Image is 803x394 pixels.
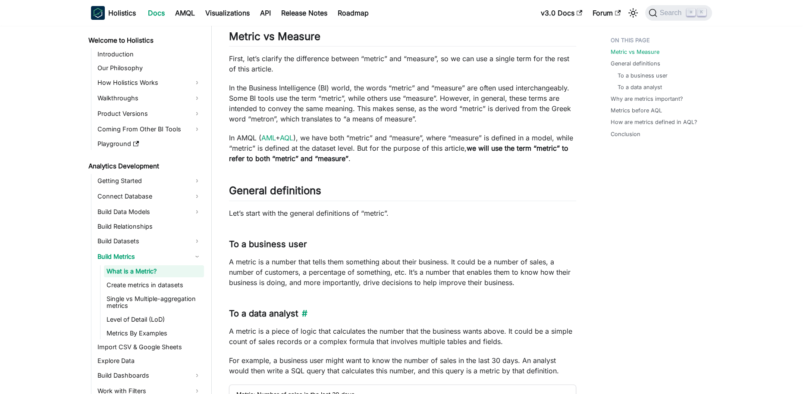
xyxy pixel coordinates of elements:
[143,6,170,20] a: Docs
[95,341,204,353] a: Import CSV & Google Sheets
[200,6,255,20] a: Visualizations
[229,257,576,288] p: A metric is a number that tells them something about their business. It could be a number of sale...
[95,48,204,60] a: Introduction
[95,189,204,203] a: Connect Database
[261,133,276,142] a: AML
[229,83,576,124] p: In the Business Intelligence (BI) world, the words “metric” and “measure” are often used intercha...
[91,6,136,20] a: HolisticsHolistics
[95,91,204,105] a: Walkthroughs
[611,130,640,138] a: Conclusion
[536,6,587,20] a: v3.0 Docs
[229,308,576,319] h3: To a data analyst
[626,6,640,20] button: Switch between dark and light mode (currently light mode)
[229,184,576,201] h2: General definitions
[91,6,105,20] img: Holistics
[104,279,204,291] a: Create metrics in datasets
[229,239,576,250] h3: To a business user
[618,71,668,80] a: To a business user
[229,326,576,347] p: A metric is a piece of logic that calculates the number that the business wants above. It could b...
[229,133,576,164] p: In AMQL ( + ), we have both “metric” and “measure”, where “measure” is defined in a model, while ...
[95,76,204,90] a: How Holistics Works
[95,62,204,74] a: Our Philosophy
[82,26,212,394] nav: Docs sidebar
[104,313,204,326] a: Level of Detail (LoD)
[611,118,697,126] a: How are metrics defined in AQL?
[108,8,136,18] b: Holistics
[95,234,204,248] a: Build Datasets
[86,160,204,172] a: Analytics Development
[95,355,204,367] a: Explore Data
[170,6,200,20] a: AMQL
[229,208,576,218] p: Let’s start with the general definitions of “metric”.
[276,6,332,20] a: Release Notes
[298,308,307,319] a: Direct link to To a data analyst
[229,30,576,47] h2: Metric vs Measure
[280,133,293,142] a: AQL
[86,34,204,47] a: Welcome to Holistics
[104,327,204,339] a: Metrics By Examples
[104,293,204,312] a: Single vs Multiple-aggregation metrics
[611,48,659,56] a: Metric vs Measure
[95,138,204,150] a: Playground
[697,9,706,16] kbd: K
[687,9,695,16] kbd: ⌘
[645,5,712,21] button: Search (Command+K)
[587,6,626,20] a: Forum
[95,369,204,382] a: Build Dashboards
[229,355,576,376] p: For example, a business user might want to know the number of sales in the last 30 days. An analy...
[657,9,687,17] span: Search
[618,83,662,91] a: To a data analyst
[611,95,683,103] a: Why are metrics important?
[95,205,204,219] a: Build Data Models
[95,107,204,121] a: Product Versions
[332,6,374,20] a: Roadmap
[611,59,660,68] a: General definitions
[95,174,204,188] a: Getting Started
[95,250,204,264] a: Build Metrics
[255,6,276,20] a: API
[95,220,204,233] a: Build Relationships
[95,122,204,136] a: Coming From Other BI Tools
[104,265,204,277] a: What is a Metric?
[229,53,576,74] p: First, let’s clarify the difference between “metric” and “measure”, so we can use a single term f...
[611,106,662,115] a: Metrics before AQL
